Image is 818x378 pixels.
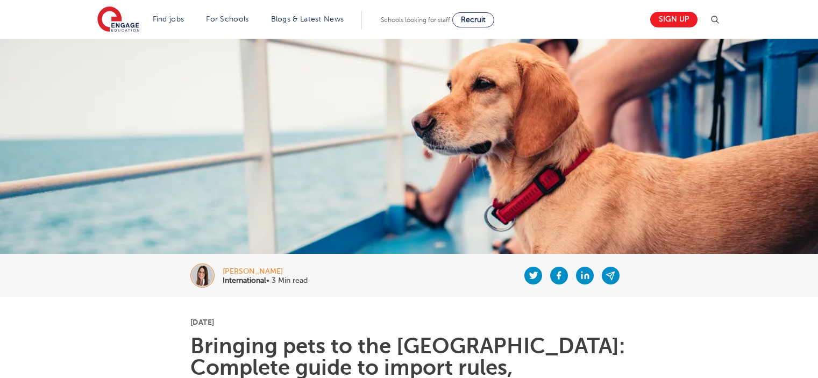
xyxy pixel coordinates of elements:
a: Blogs & Latest News [271,15,344,23]
span: Recruit [461,16,486,24]
a: Find jobs [153,15,184,23]
a: Sign up [650,12,698,27]
p: [DATE] [190,318,628,326]
a: For Schools [206,15,248,23]
span: Schools looking for staff [381,16,450,24]
a: Recruit [452,12,494,27]
div: [PERSON_NAME] [223,268,308,275]
b: International [223,276,266,284]
img: Engage Education [97,6,139,33]
p: • 3 Min read [223,277,308,284]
